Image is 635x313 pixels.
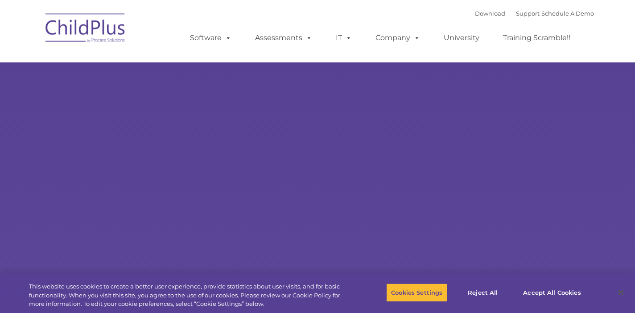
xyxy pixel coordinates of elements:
button: Reject All [455,283,511,302]
font: | [475,10,594,17]
button: Cookies Settings [386,283,447,302]
a: Schedule A Demo [541,10,594,17]
div: This website uses cookies to create a better user experience, provide statistics about user visit... [29,282,349,309]
a: Training Scramble!! [494,29,579,47]
a: Support [516,10,540,17]
a: IT [327,29,361,47]
button: Close [611,283,631,302]
img: ChildPlus by Procare Solutions [41,7,130,52]
a: Download [475,10,505,17]
a: University [435,29,488,47]
a: Assessments [246,29,321,47]
button: Accept All Cookies [518,283,586,302]
a: Company [367,29,429,47]
a: Software [181,29,240,47]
